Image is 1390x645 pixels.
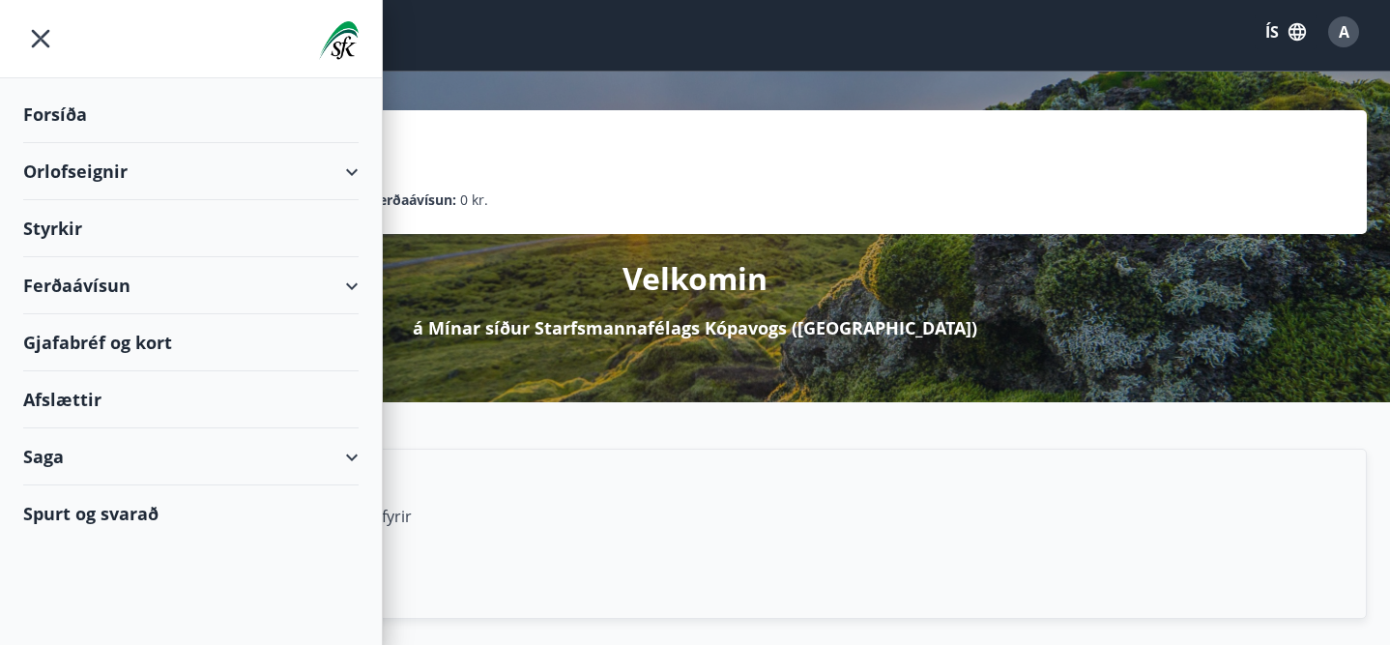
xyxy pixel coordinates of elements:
[1320,9,1367,55] button: A
[23,314,359,371] div: Gjafabréf og kort
[1255,15,1317,49] button: ÍS
[23,371,359,428] div: Afslættir
[23,257,359,314] div: Ferðaávísun
[23,428,359,485] div: Saga
[1339,21,1349,43] span: A
[371,190,456,211] p: Ferðaávísun :
[460,190,488,211] span: 0 kr.
[23,143,359,200] div: Orlofseignir
[23,21,58,56] button: menu
[23,86,359,143] div: Forsíða
[319,21,359,60] img: union_logo
[23,200,359,257] div: Styrkir
[23,485,359,542] div: Spurt og svarað
[623,257,767,300] p: Velkomin
[413,315,977,340] p: á Mínar síður Starfsmannafélags Kópavogs ([GEOGRAPHIC_DATA])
